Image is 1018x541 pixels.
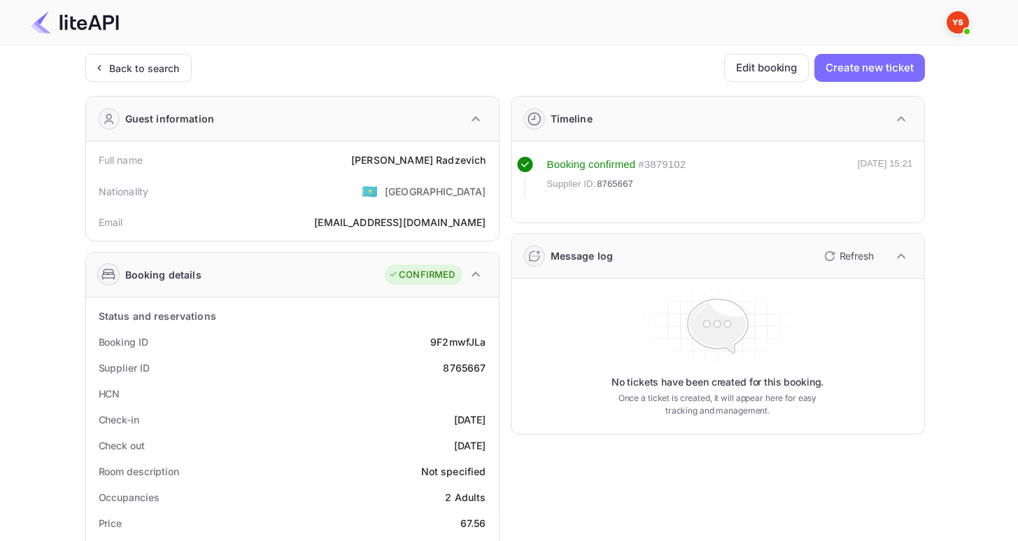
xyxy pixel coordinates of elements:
div: Check-in [99,412,139,427]
div: [GEOGRAPHIC_DATA] [385,184,486,199]
div: Booking confirmed [547,157,636,173]
img: LiteAPI Logo [31,11,119,34]
div: Email [99,215,123,230]
div: Check out [99,438,145,453]
div: Back to search [109,61,180,76]
div: [DATE] 15:21 [858,157,913,197]
button: Refresh [816,245,879,267]
div: Price [99,516,122,531]
span: United States [362,178,378,204]
div: [EMAIL_ADDRESS][DOMAIN_NAME] [314,215,486,230]
div: 9F2mwfJLa [430,335,486,349]
div: 67.56 [460,516,486,531]
div: [DATE] [454,438,486,453]
div: Nationality [99,184,149,199]
span: Supplier ID: [547,177,596,191]
div: CONFIRMED [388,268,455,282]
div: Booking details [125,267,202,282]
p: Refresh [840,248,874,263]
div: [DATE] [454,412,486,427]
img: Yandex Support [947,11,969,34]
div: Status and reservations [99,309,216,323]
div: Room description [99,464,179,479]
div: 2 Adults [445,490,486,505]
div: Guest information [125,111,215,126]
div: Message log [551,248,614,263]
p: No tickets have been created for this booking. [611,375,824,389]
button: Edit booking [724,54,809,82]
div: Supplier ID [99,360,150,375]
div: Occupancies [99,490,160,505]
span: 8765667 [597,177,633,191]
div: 8765667 [443,360,486,375]
div: [PERSON_NAME] Radzevich [351,153,486,167]
div: Not specified [421,464,486,479]
div: HCN [99,386,120,401]
p: Once a ticket is created, it will appear here for easy tracking and management. [607,392,828,417]
div: Full name [99,153,143,167]
div: Booking ID [99,335,148,349]
div: Timeline [551,111,593,126]
div: # 3879102 [638,157,686,173]
button: Create new ticket [814,54,924,82]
